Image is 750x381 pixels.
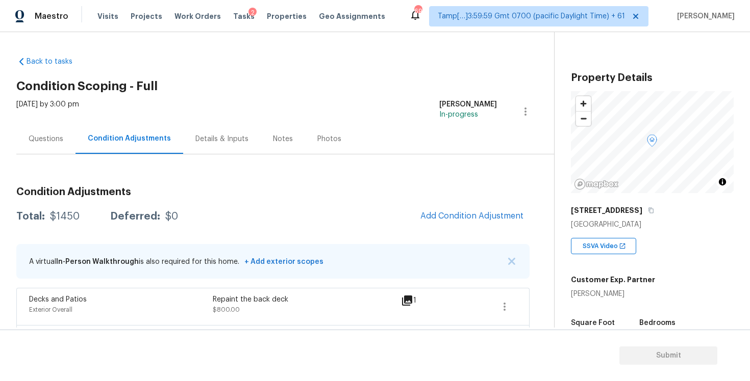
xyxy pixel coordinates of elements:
[165,211,178,222] div: $0
[56,258,139,265] span: In-Person Walkthrough
[439,111,478,118] span: In-progress
[719,176,726,187] span: Toggle attribution
[50,211,80,222] div: $1450
[16,187,530,197] h3: Condition Adjustments
[401,294,449,307] div: 1
[571,275,655,285] h5: Customer Exp. Partner
[267,11,307,21] span: Properties
[673,11,735,21] span: [PERSON_NAME]
[29,307,72,313] span: Exterior Overall
[319,11,385,21] span: Geo Assignments
[576,111,591,126] button: Zoom out
[439,99,497,110] div: [PERSON_NAME]
[414,6,421,16] div: 699
[16,57,114,67] a: Back to tasks
[317,134,341,144] div: Photos
[716,176,729,188] button: Toggle attribution
[438,11,625,21] span: Tamp[…]3:59:59 Gmt 0700 (pacific Daylight Time) + 61
[35,11,68,21] span: Maestro
[574,178,619,190] a: Mapbox homepage
[213,307,240,313] span: $800.00
[571,220,734,230] div: [GEOGRAPHIC_DATA]
[583,241,622,251] span: SSVA Video
[508,258,515,265] img: X Button Icon
[174,11,221,21] span: Work Orders
[420,211,523,221] span: Add Condition Adjustment
[110,211,160,222] div: Deferred:
[414,205,530,227] button: Add Condition Adjustment
[619,242,626,250] img: Open In New Icon
[16,99,79,124] div: [DATE] by 3:00 pm
[571,238,636,254] div: SSVA Video
[241,258,323,265] span: + Add exterior scopes
[571,73,734,83] h3: Property Details
[646,206,656,215] button: Copy Address
[571,319,615,326] h5: Square Foot
[576,112,591,126] span: Zoom out
[507,256,517,266] button: X Button Icon
[29,134,63,144] div: Questions
[273,134,293,144] div: Notes
[571,289,655,299] div: [PERSON_NAME]
[88,133,171,144] div: Condition Adjustments
[576,96,591,111] button: Zoom in
[195,134,248,144] div: Details & Inputs
[248,8,257,18] div: 2
[571,91,734,193] canvas: Map
[97,11,118,21] span: Visits
[29,257,323,267] p: A virtual is also required for this home.
[571,205,642,215] h5: [STREET_ADDRESS]
[16,81,554,91] h2: Condition Scoping - Full
[233,13,255,20] span: Tasks
[647,134,657,150] div: Map marker
[131,11,162,21] span: Projects
[29,296,87,303] span: Decks and Patios
[213,294,396,305] div: Repaint the back deck
[16,211,45,222] div: Total:
[639,319,676,326] h5: Bedrooms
